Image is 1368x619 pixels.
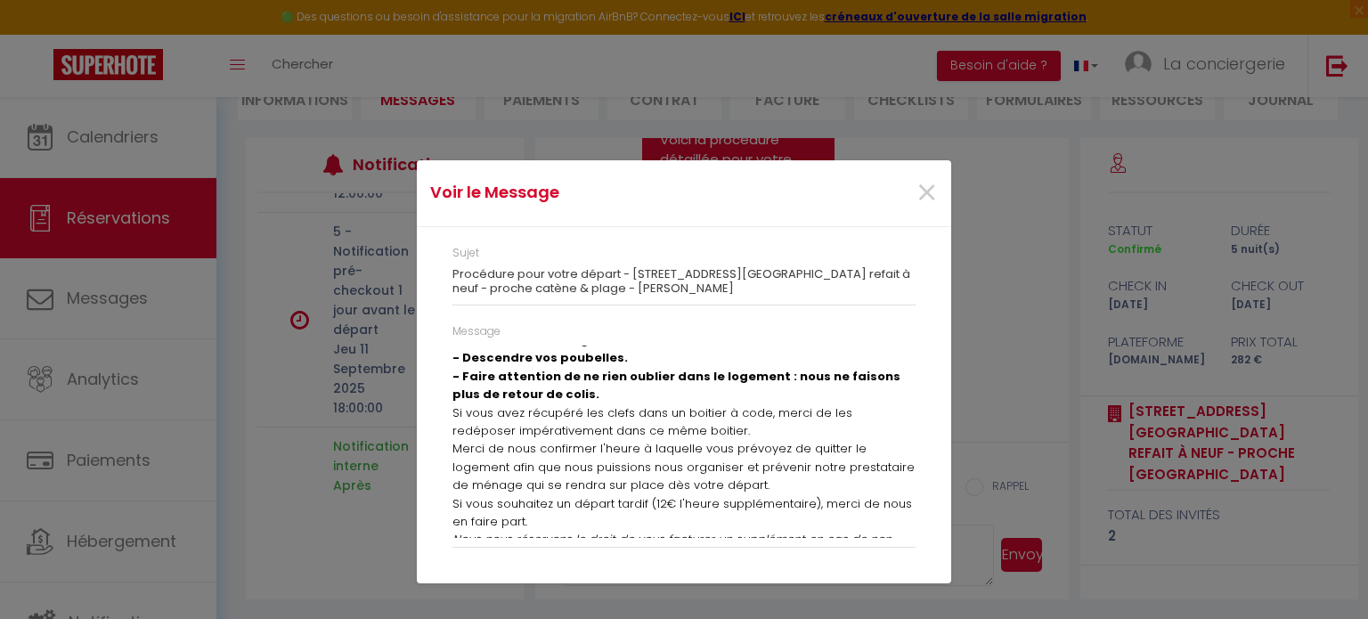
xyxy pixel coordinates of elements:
label: Sujet [452,245,479,262]
label: Message [452,323,501,340]
button: Ouvrir le widget de chat LiveChat [14,7,68,61]
p: Merci de nous confirmer l'heure à laquelle vous prévoyez de quitter le logement afin que nous pui... [452,440,916,494]
em: Nous nous réservons le droit de vous facturer un supplément en cas de non respect des instruction... [452,531,892,566]
button: Close [916,175,938,213]
strong: - Faire attention de ne rien oublier dans le logement : nous ne faisons plus de retour de colis. [452,368,900,403]
strong: - Descendre vos poubelles. [452,349,628,366]
span: × [916,167,938,220]
h4: Voir le Message [430,180,761,205]
h3: Procédure pour votre départ - [STREET_ADDRESS][GEOGRAPHIC_DATA] refait à neuf - proche catène & p... [452,267,916,295]
p: Si vous avez récupéré les clefs dans un boitier à code, merci de les redéposer impérativement dan... [452,404,916,441]
strong: - Baisser le chauffage et fermer les fenêtres. [452,331,744,348]
p: Si vous souhaitez un départ tardif (12€ l'heure supplémentaire), merci de nous en faire part. [452,495,916,532]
